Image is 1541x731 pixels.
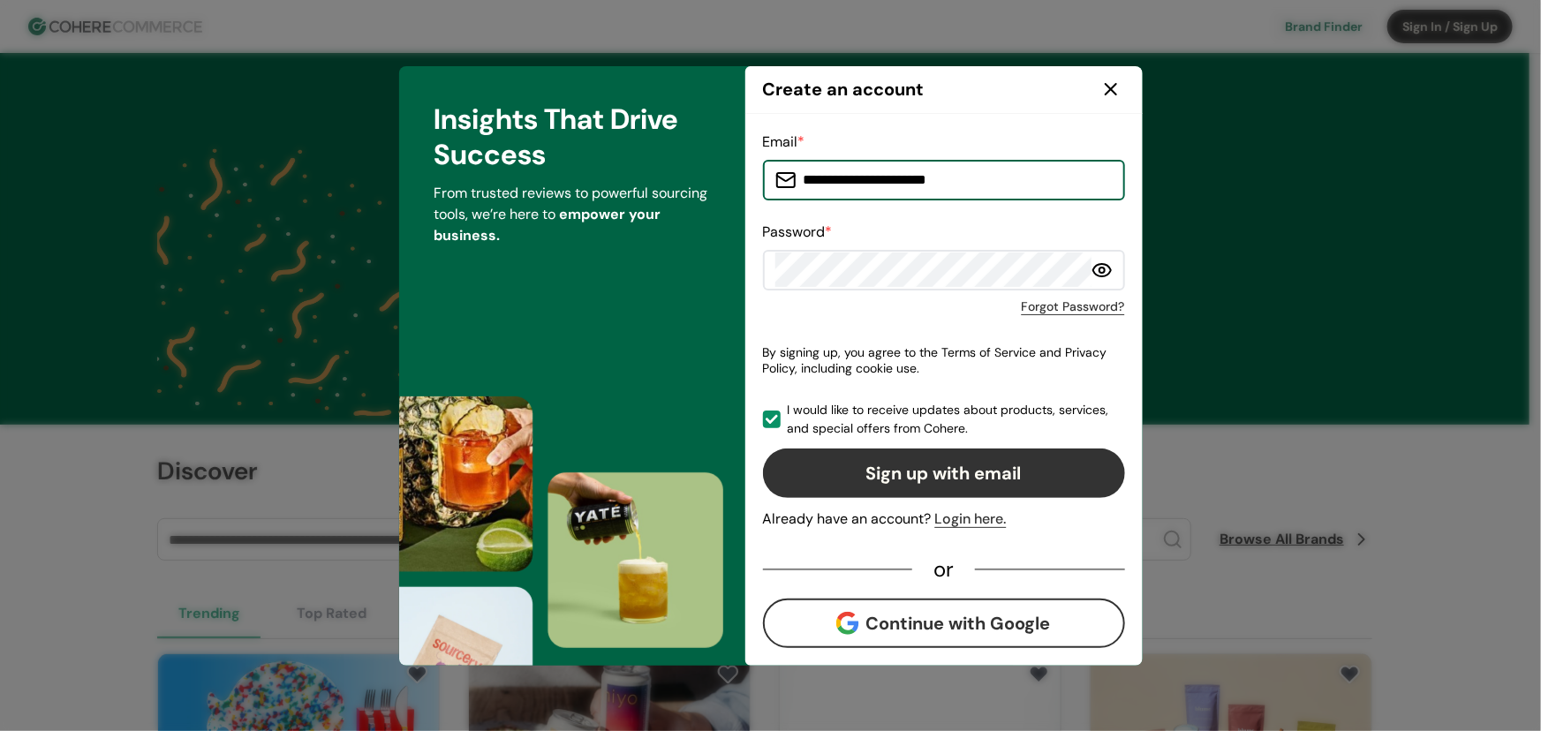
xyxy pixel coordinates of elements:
[912,561,975,577] div: or
[788,401,1125,438] span: I would like to receive updates about products, services, and special offers from Cohere.
[763,509,1125,530] div: Already have an account?
[763,599,1125,648] button: Continue with Google
[763,448,1125,498] button: Sign up with email
[763,222,833,241] label: Password
[434,205,661,245] span: empower your business.
[935,509,1007,530] div: Login here.
[434,102,710,172] div: Insights That Drive Success
[763,337,1125,383] p: By signing up, you agree to the Terms of Service and Privacy Policy, including cookie use.
[763,132,805,151] label: Email
[1022,298,1125,316] a: Forgot Password?
[763,76,925,102] div: Create an account
[434,183,710,246] p: From trusted reviews to powerful sourcing tools, we’re here to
